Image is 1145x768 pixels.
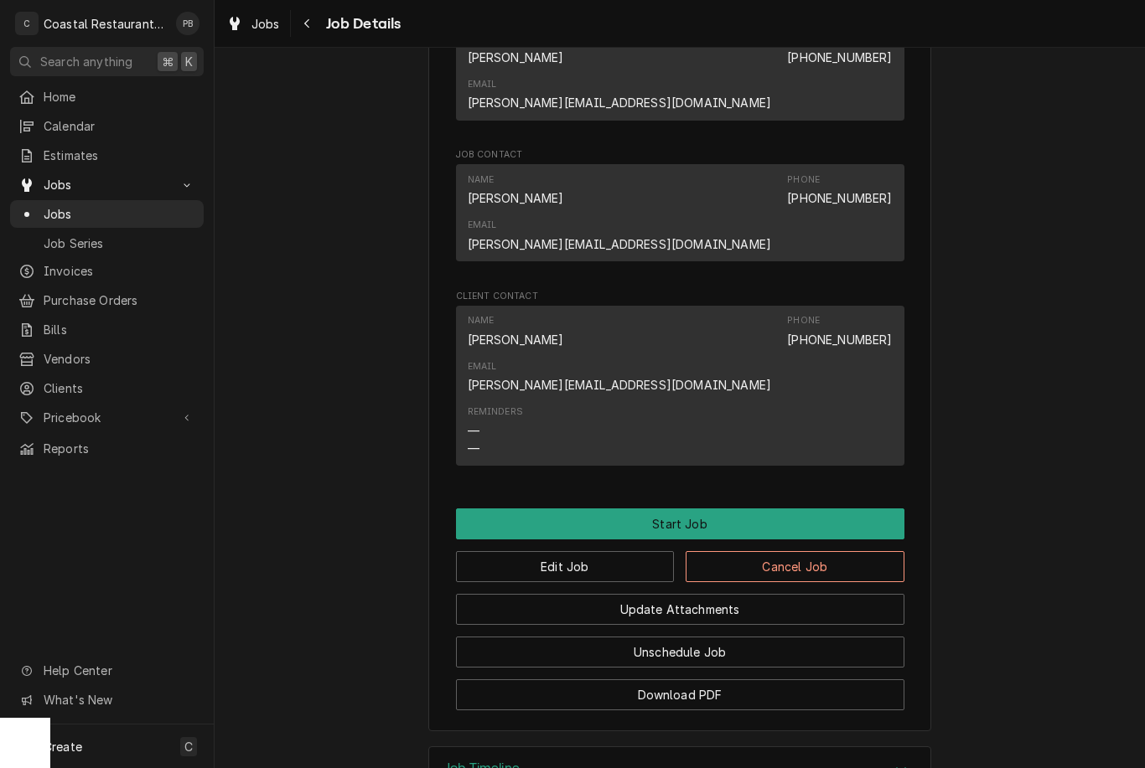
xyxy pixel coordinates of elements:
div: Button Group Row [456,582,904,625]
a: Vendors [10,345,204,373]
a: [PHONE_NUMBER] [787,50,892,64]
a: Jobs [220,10,287,38]
div: Email [468,219,772,252]
div: Phill Blush's Avatar [176,12,199,35]
span: Estimates [44,147,195,164]
div: Contact [456,164,904,261]
span: Create [44,740,82,754]
span: Vendors [44,350,195,368]
a: Go to Help Center [10,657,204,684]
span: Jobs [251,15,280,33]
div: Coastal Restaurant Repair [44,15,167,33]
div: Job Contact List [456,164,904,269]
span: Purchase Orders [44,291,195,309]
span: Clients [44,379,195,397]
span: Pricebook [44,409,170,426]
a: Invoices [10,257,204,285]
span: Job Details [321,13,402,35]
div: Job Reporter [456,8,904,128]
span: What's New [44,691,194,709]
div: Email [468,78,772,111]
span: Search anything [40,53,132,70]
div: Button Group Row [456,508,904,539]
div: Client Contact List [456,306,904,473]
div: Phone [787,173,820,187]
span: Job Series [44,235,195,252]
span: Calendar [44,117,195,135]
div: Phone [787,314,820,327]
button: Edit Job [456,551,675,582]
a: Bills [10,316,204,343]
a: [PHONE_NUMBER] [787,332,892,347]
div: Client Contact [456,290,904,473]
a: Calendar [10,112,204,140]
div: Contact [456,306,904,466]
button: Navigate back [294,10,321,37]
a: [PERSON_NAME][EMAIL_ADDRESS][DOMAIN_NAME] [468,95,772,110]
button: Unschedule Job [456,637,904,667]
a: Go to Jobs [10,171,204,198]
div: [PERSON_NAME] [468,49,564,66]
div: Email [468,360,497,374]
a: Go to Pricebook [10,404,204,431]
a: Go to What's New [10,686,204,714]
span: Client Contact [456,290,904,303]
div: Name [468,32,564,65]
span: Jobs [44,176,170,193]
div: — [468,422,479,440]
div: Job Reporter List [456,23,904,128]
div: Email [468,78,497,91]
span: K [185,53,193,70]
a: [PERSON_NAME][EMAIL_ADDRESS][DOMAIN_NAME] [468,237,772,251]
div: Email [468,219,497,232]
div: Button Group Row [456,625,904,667]
button: Search anything⌘K [10,47,204,76]
span: Job Contact [456,148,904,162]
span: Help Center [44,662,194,679]
div: Name [468,173,495,187]
div: Name [468,173,564,207]
a: Purchase Orders [10,286,204,314]
span: Reports [44,440,195,457]
div: [PERSON_NAME] [468,331,564,348]
a: Jobs [10,200,204,228]
div: Name [468,314,495,327]
div: Phone [787,314,892,348]
button: Update Attachments [456,594,904,625]
a: Clients [10,374,204,402]
div: [PERSON_NAME] [468,189,564,207]
div: Button Group [456,508,904,710]
span: ⌘ [162,53,174,70]
a: Job Series [10,229,204,257]
div: — [468,440,479,457]
span: Home [44,88,195,106]
div: Contact [456,23,904,121]
a: Home [10,83,204,111]
a: Reports [10,435,204,462]
div: Button Group Row [456,667,904,710]
button: Cancel Job [686,551,904,582]
div: Phone [787,32,892,65]
span: Invoices [44,262,195,280]
div: Email [468,360,772,394]
span: C [184,738,193,755]
a: Estimates [10,142,204,169]
span: Jobs [44,205,195,223]
button: Start Job [456,508,904,539]
span: Bills [44,321,195,338]
a: [PERSON_NAME][EMAIL_ADDRESS][DOMAIN_NAME] [468,378,772,392]
div: Reminders [468,405,523,456]
div: Phone [787,173,892,207]
button: Download PDF [456,679,904,710]
div: Job Contact [456,148,904,269]
div: Button Group Row [456,539,904,582]
div: Name [468,314,564,348]
div: PB [176,12,199,35]
a: [PHONE_NUMBER] [787,191,892,205]
div: Reminders [468,405,523,419]
div: C [15,12,39,35]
